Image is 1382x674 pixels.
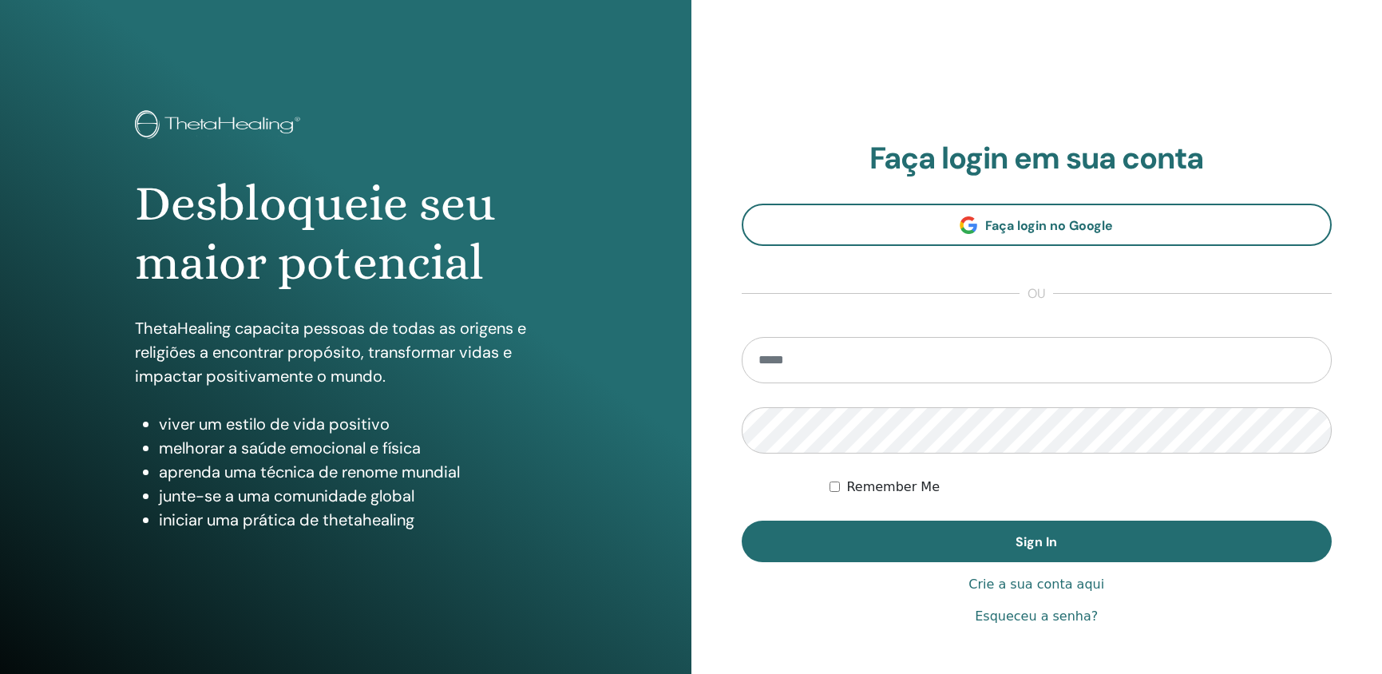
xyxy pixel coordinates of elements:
[968,575,1104,594] a: Crie a sua conta aqui
[1016,533,1057,550] span: Sign In
[135,316,556,388] p: ThetaHealing capacita pessoas de todas as origens e religiões a encontrar propósito, transformar ...
[135,174,556,293] h1: Desbloqueie seu maior potencial
[159,460,556,484] li: aprenda uma técnica de renome mundial
[159,484,556,508] li: junte-se a uma comunidade global
[742,521,1333,562] button: Sign In
[159,436,556,460] li: melhorar a saúde emocional e física
[159,508,556,532] li: iniciar uma prática de thetahealing
[1020,284,1053,303] span: ou
[742,141,1333,177] h2: Faça login em sua conta
[830,478,1332,497] div: Keep me authenticated indefinitely or until I manually logout
[742,204,1333,246] a: Faça login no Google
[975,607,1098,626] a: Esqueceu a senha?
[159,412,556,436] li: viver um estilo de vida positivo
[985,217,1113,234] span: Faça login no Google
[846,478,940,497] label: Remember Me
